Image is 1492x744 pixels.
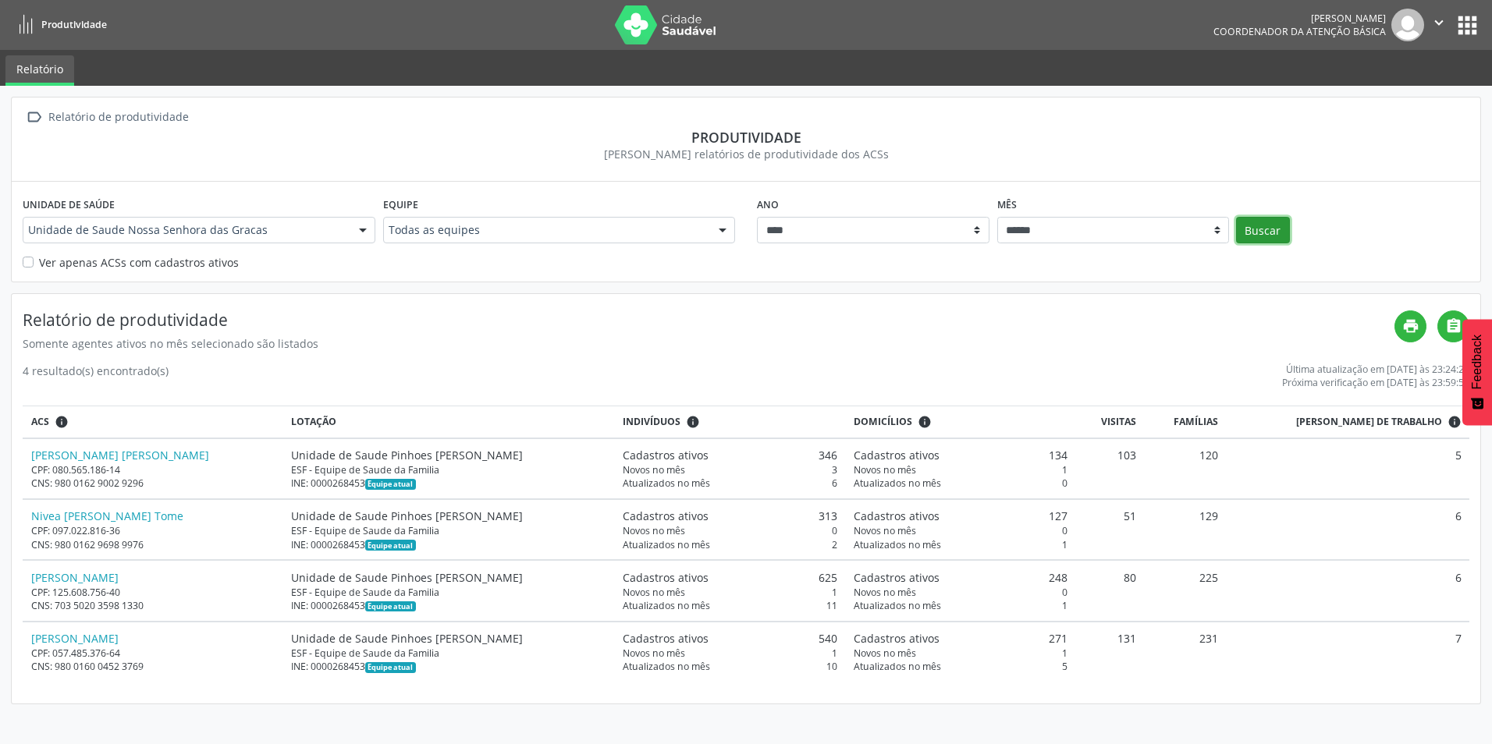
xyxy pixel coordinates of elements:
[854,477,941,490] span: Atualizados no mês
[623,660,710,673] span: Atualizados no mês
[686,415,700,429] i: <div class="text-left"> <div> <strong>Cadastros ativos:</strong> Cadastros que estão vinculados a...
[854,647,1068,660] div: 1
[623,524,685,537] span: Novos no mês
[854,660,941,673] span: Atualizados no mês
[854,447,940,463] span: Cadastros ativos
[31,631,119,646] a: [PERSON_NAME]
[623,647,837,660] div: 1
[1454,12,1481,39] button: apps
[1145,560,1226,621] td: 225
[31,647,275,660] div: CPF: 057.485.376-64
[1236,217,1290,243] button: Buscar
[1213,25,1386,38] span: Coordenador da Atenção Básica
[623,463,685,477] span: Novos no mês
[623,463,837,477] div: 3
[854,538,941,551] span: Atualizados no mês
[854,524,916,537] span: Novos no mês
[23,146,1469,162] div: [PERSON_NAME] relatórios de produtividade dos ACSs
[23,335,1394,352] div: Somente agentes ativos no mês selecionado são listados
[854,569,1068,586] div: 248
[854,463,1068,477] div: 1
[291,477,606,490] div: INE: 0000268453
[854,477,1068,490] div: 0
[854,538,1068,551] div: 1
[291,586,606,599] div: ESF - Equipe de Saude da Familia
[31,538,275,551] div: CNS: 980 0162 9698 9976
[31,586,275,599] div: CPF: 125.608.756-40
[389,222,704,238] span: Todas as equipes
[291,647,606,660] div: ESF - Equipe de Saude da Familia
[623,508,709,524] span: Cadastros ativos
[854,630,940,647] span: Cadastros ativos
[31,570,119,585] a: [PERSON_NAME]
[623,599,837,612] div: 11
[997,193,1017,217] label: Mês
[623,647,685,660] span: Novos no mês
[623,538,837,551] div: 2
[1470,335,1484,389] span: Feedback
[854,508,940,524] span: Cadastros ativos
[31,599,275,612] div: CNS: 703 5020 3598 1330
[282,406,614,438] th: Lotação
[291,447,606,463] div: Unidade de Saude Pinhoes [PERSON_NAME]
[854,599,1068,612] div: 1
[1226,499,1469,560] td: 6
[39,254,239,271] label: Ver apenas ACSs com cadastros ativos
[1076,499,1145,560] td: 51
[1145,622,1226,682] td: 231
[854,569,940,586] span: Cadastros ativos
[1076,438,1145,499] td: 103
[31,463,275,477] div: CPF: 080.565.186-14
[1391,9,1424,41] img: img
[1145,499,1226,560] td: 129
[1402,317,1419,335] i: print
[854,586,916,599] span: Novos no mês
[623,538,710,551] span: Atualizados no mês
[31,508,183,523] a: Nivea [PERSON_NAME] Tome
[854,508,1068,524] div: 127
[623,569,709,586] span: Cadastros ativos
[854,447,1068,463] div: 134
[623,660,837,673] div: 10
[365,601,416,612] span: Esta é a equipe atual deste Agente
[31,448,209,462] a: [PERSON_NAME] [PERSON_NAME]
[623,569,837,586] div: 625
[23,106,45,129] i: 
[623,477,837,490] div: 6
[854,630,1068,647] div: 271
[31,524,275,537] div: CPF: 097.022.816-36
[291,524,606,537] div: ESF - Equipe de Saude da Familia
[1437,310,1469,342] a: 
[365,479,416,490] span: Esta é a equipe atual deste Agente
[757,193,779,217] label: Ano
[291,599,606,612] div: INE: 0000268453
[291,660,606,673] div: INE: 0000268453
[623,447,837,463] div: 346
[31,415,49,429] span: ACS
[11,12,107,37] a: Produtividade
[1282,376,1469,389] div: Próxima verificação em [DATE] às 23:59:59
[1424,9,1454,41] button: 
[31,477,275,490] div: CNS: 980 0162 9002 9296
[1448,415,1462,429] i: Dias em que o(a) ACS fez pelo menos uma visita, ou ficha de cadastro individual ou cadastro domic...
[41,18,107,31] span: Produtividade
[1226,622,1469,682] td: 7
[1076,406,1145,438] th: Visitas
[383,193,418,217] label: Equipe
[1226,560,1469,621] td: 6
[23,106,191,129] a:  Relatório de produtividade
[23,363,169,389] div: 4 resultado(s) encontrado(s)
[28,222,343,238] span: Unidade de Saude Nossa Senhora das Gracas
[1213,12,1386,25] div: [PERSON_NAME]
[623,508,837,524] div: 313
[623,586,837,599] div: 1
[291,463,606,477] div: ESF - Equipe de Saude da Familia
[291,630,606,647] div: Unidade de Saude Pinhoes [PERSON_NAME]
[365,662,416,673] span: Esta é a equipe atual deste Agente
[854,586,1068,599] div: 0
[854,524,1068,537] div: 0
[1145,406,1226,438] th: Famílias
[623,586,685,599] span: Novos no mês
[623,599,710,612] span: Atualizados no mês
[1282,363,1469,376] div: Última atualização em [DATE] às 23:24:22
